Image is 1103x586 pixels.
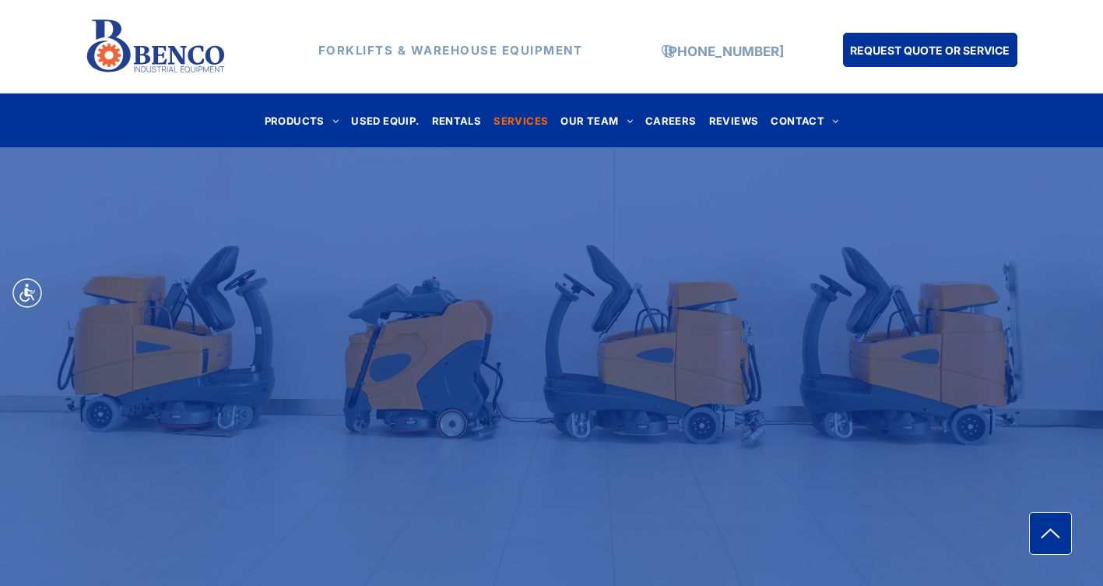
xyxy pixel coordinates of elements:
a: RENTALS [426,110,488,131]
a: USED EQUIP. [345,110,425,131]
a: SERVICES [487,110,554,131]
a: REQUEST QUOTE OR SERVICE [843,33,1017,67]
a: REVIEWS [703,110,765,131]
a: CONTACT [764,110,845,131]
strong: FORKLIFTS & WAREHOUSE EQUIPMENT [318,43,583,58]
a: [PHONE_NUMBER] [664,44,784,59]
span: REQUEST QUOTE OR SERVICE [850,36,1010,65]
a: CAREERS [639,110,703,131]
a: PRODUCTS [258,110,346,131]
a: OUR TEAM [554,110,639,131]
